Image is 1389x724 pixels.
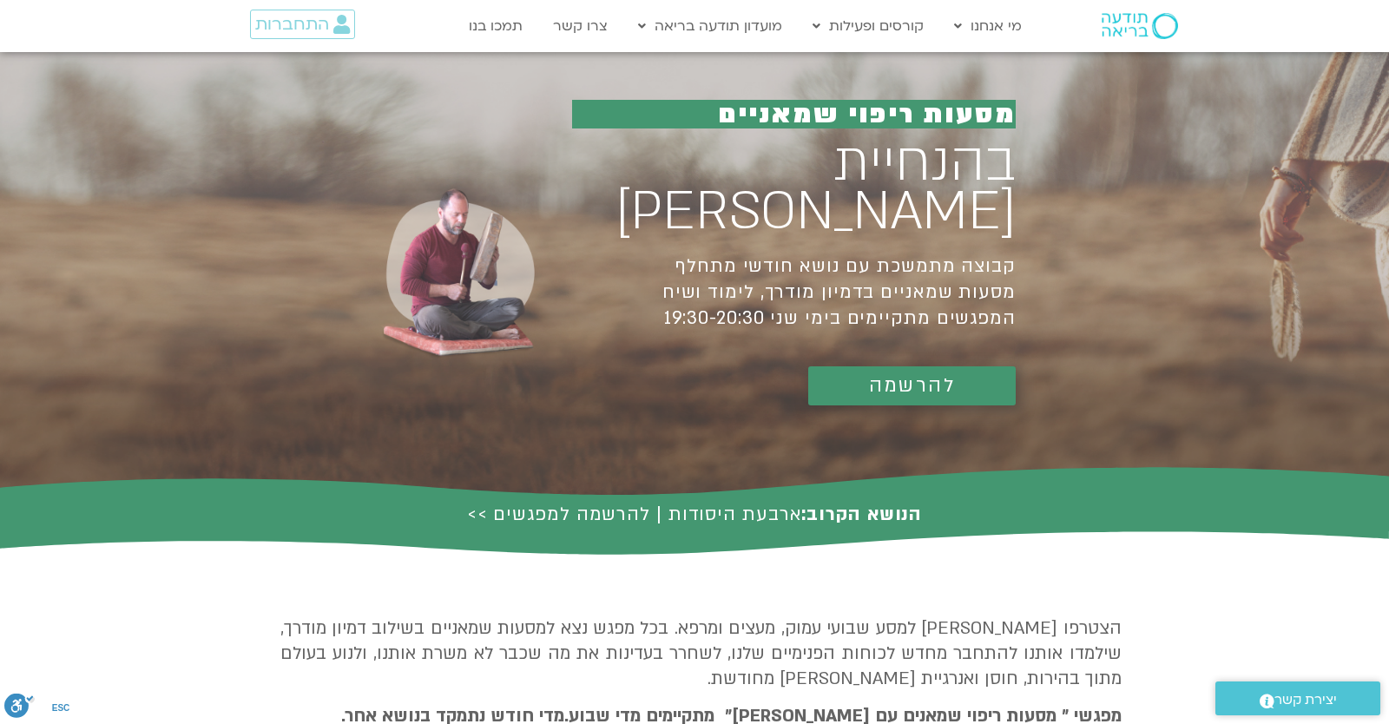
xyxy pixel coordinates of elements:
[572,253,1016,332] h1: קבוצה מתמשכת עם נושא חודשי מתחלף מסעות שמאניים בדמיון מודרך, לימוד ושיח המפגשים מתקיימים בימי שני...
[801,502,922,527] b: הנושא הקרוב:
[255,15,329,34] span: התחברות
[572,139,1016,236] h1: בהנחיית [PERSON_NAME]
[467,502,923,527] a: הנושא הקרוב:ארבעת היסודות | להרשמה למפגשים >>
[629,10,791,43] a: מועדון תודעה בריאה
[250,10,355,39] a: התחברות
[945,10,1030,43] a: מי אנחנו
[869,375,955,397] span: להרשמה
[460,10,531,43] a: תמכו בנו
[1215,681,1380,715] a: יצירת קשר
[280,616,1122,690] span: הצטרפו [PERSON_NAME] למסע שבועי עמוק, מעצים ומרפא. בכל מפגש נצא למסעות שמאניים בשילוב דמיון מודרך...
[544,10,616,43] a: צרו קשר
[572,100,1016,128] h1: מסעות ריפוי שמאניים
[1102,13,1178,39] img: תודעה בריאה
[804,10,932,43] a: קורסים ופעילות
[1274,688,1337,712] span: יצירת קשר
[808,366,1016,405] a: להרשמה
